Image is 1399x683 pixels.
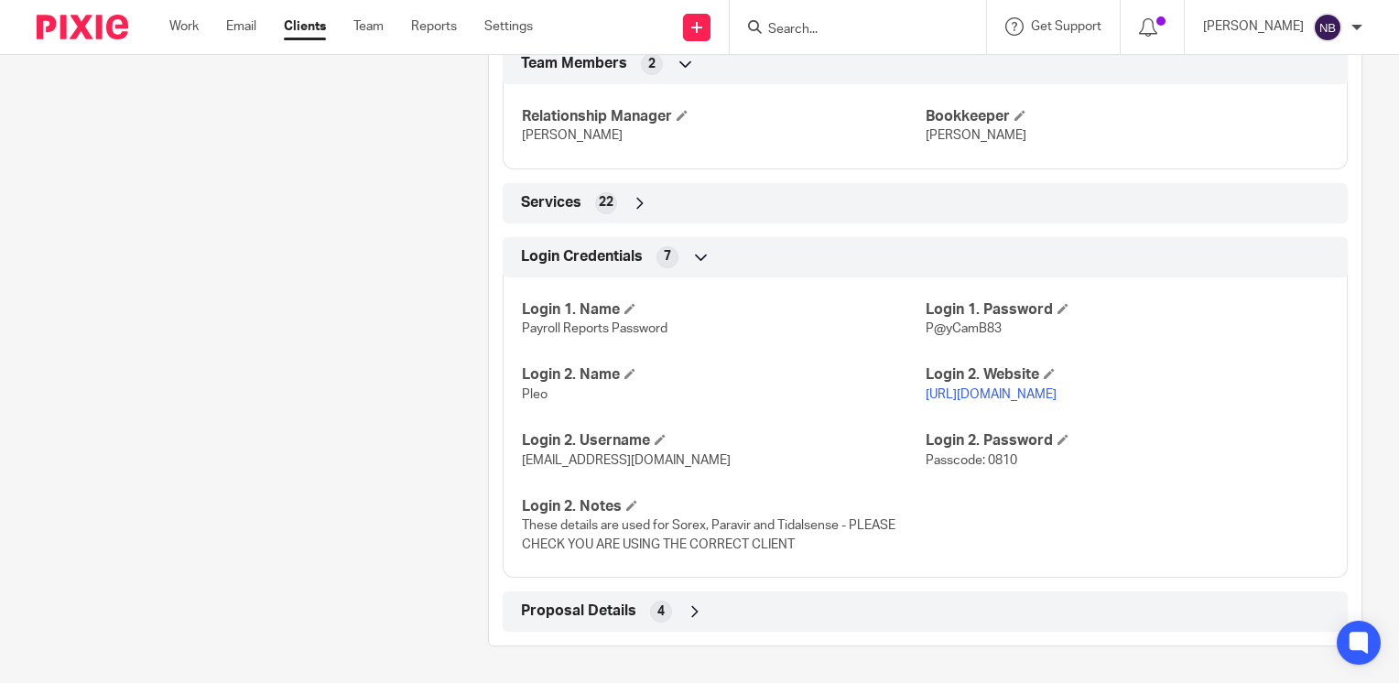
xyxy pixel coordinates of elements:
[521,193,581,212] span: Services
[522,454,731,467] span: [EMAIL_ADDRESS][DOMAIN_NAME]
[522,519,895,550] span: These details are used for Sorex, Paravir and Tidalsense - PLEASE CHECK YOU ARE USING THE CORRECT...
[1203,17,1304,36] p: [PERSON_NAME]
[522,388,548,401] span: Pleo
[926,129,1026,142] span: [PERSON_NAME]
[926,431,1329,450] h4: Login 2. Password
[599,193,613,211] span: 22
[411,17,457,36] a: Reports
[522,300,925,320] h4: Login 1. Name
[522,431,925,450] h4: Login 2. Username
[521,247,643,266] span: Login Credentials
[926,300,1329,320] h4: Login 1. Password
[1031,20,1101,33] span: Get Support
[522,129,623,142] span: [PERSON_NAME]
[284,17,326,36] a: Clients
[353,17,384,36] a: Team
[521,54,627,73] span: Team Members
[484,17,533,36] a: Settings
[1313,13,1342,42] img: svg%3E
[766,22,931,38] input: Search
[169,17,199,36] a: Work
[522,322,667,335] span: Payroll Reports Password
[522,107,925,126] h4: Relationship Manager
[522,365,925,385] h4: Login 2. Name
[521,602,636,621] span: Proposal Details
[648,55,656,73] span: 2
[657,602,665,621] span: 4
[926,365,1329,385] h4: Login 2. Website
[926,107,1329,126] h4: Bookkeeper
[522,497,925,516] h4: Login 2. Notes
[226,17,256,36] a: Email
[664,247,671,266] span: 7
[926,388,1057,401] a: [URL][DOMAIN_NAME]
[926,322,1002,335] span: P@yCamB83
[37,15,128,39] img: Pixie
[926,454,1017,467] span: Passcode: 0810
